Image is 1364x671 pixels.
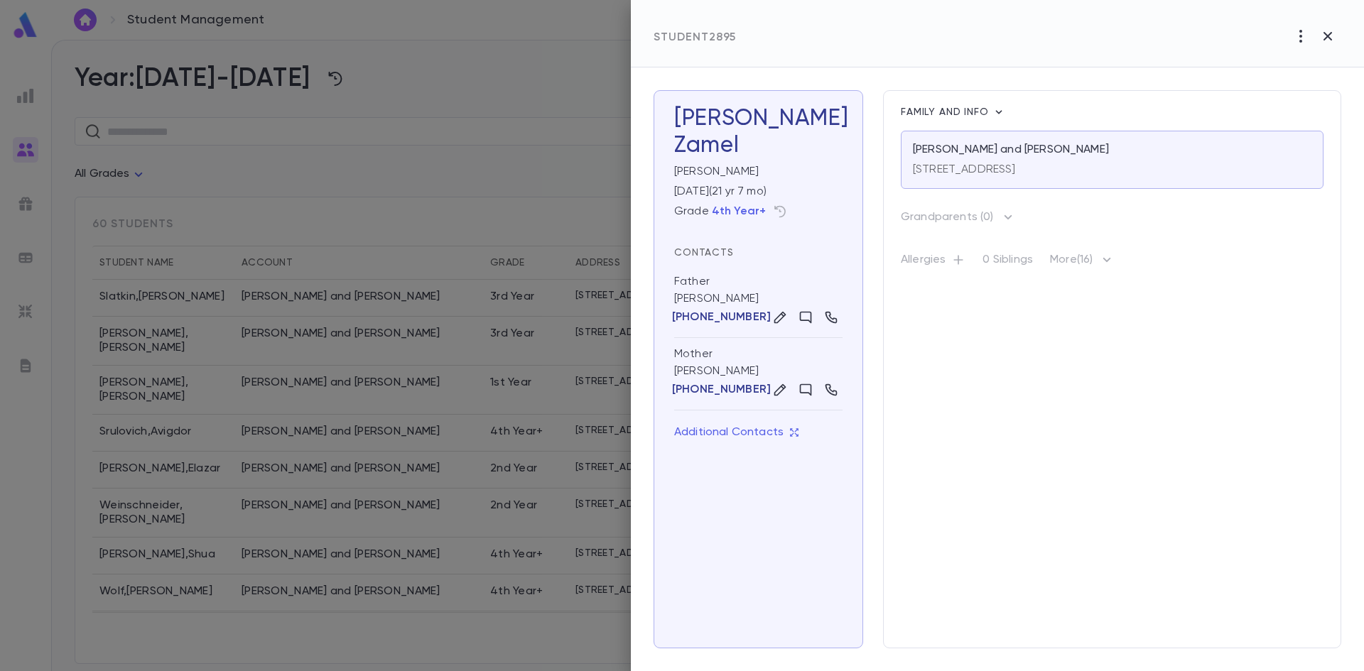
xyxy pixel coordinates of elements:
[669,159,843,179] div: [PERSON_NAME]
[674,266,843,338] div: [PERSON_NAME]
[674,425,799,440] p: Additional Contacts
[674,383,769,397] button: [PHONE_NUMBER]
[654,32,736,43] span: Student 2895
[913,143,1109,157] p: [PERSON_NAME] and [PERSON_NAME]
[674,274,710,289] div: Father
[674,347,713,361] div: Mother
[674,248,734,258] span: Contacts
[674,105,843,159] h3: [PERSON_NAME]
[901,253,965,273] p: Allergies
[669,179,843,199] div: [DATE] ( 21 yr 7 mo )
[901,206,1015,229] button: Grandparents (0)
[983,253,1033,273] p: 0 Siblings
[674,338,843,410] div: [PERSON_NAME]
[674,310,769,324] button: [PHONE_NUMBER]
[913,163,1016,177] p: [STREET_ADDRESS]
[672,310,771,324] p: [PHONE_NUMBER]
[674,419,799,446] button: Additional Contacts
[1050,251,1115,274] p: More (16)
[674,132,843,159] div: Zamel
[712,204,766,219] button: 4th Year+
[901,210,994,224] p: Grandparents ( 0 )
[901,107,992,117] span: Family and info
[674,204,766,219] div: Grade
[672,383,771,397] p: [PHONE_NUMBER]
